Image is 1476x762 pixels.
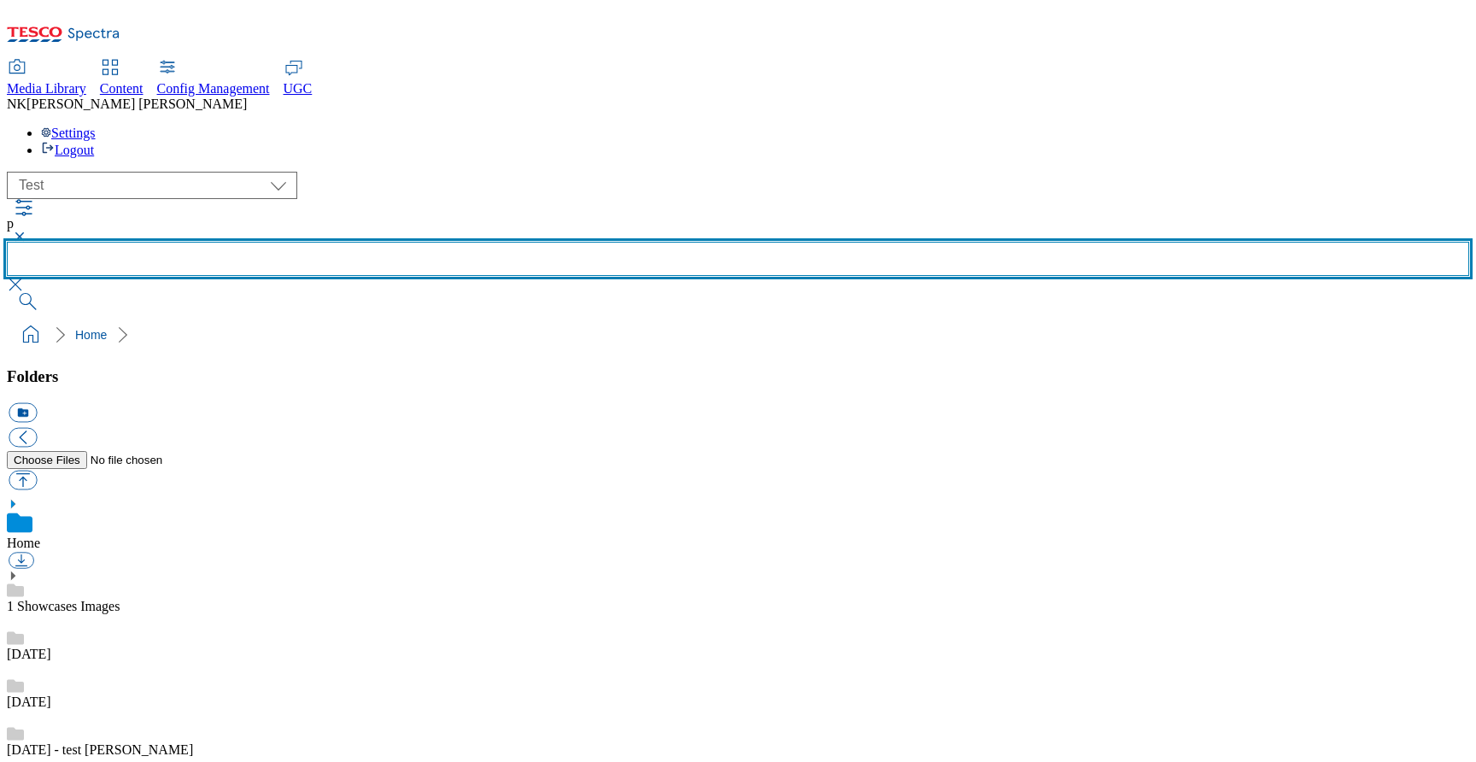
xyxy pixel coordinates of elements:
[7,319,1469,351] nav: breadcrumb
[7,695,51,709] a: [DATE]
[100,81,143,96] span: Content
[17,321,44,349] a: home
[284,81,313,96] span: UGC
[41,143,94,157] a: Logout
[7,97,26,111] span: NK
[7,536,40,550] a: Home
[7,742,193,757] a: [DATE] - test [PERSON_NAME]
[284,61,313,97] a: UGC
[7,599,120,613] a: 1 Showcases Images
[100,61,143,97] a: Content
[75,328,107,342] a: Home
[7,81,86,96] span: Media Library
[157,61,270,97] a: Config Management
[7,647,51,661] a: [DATE]
[157,81,270,96] span: Config Management
[26,97,247,111] span: [PERSON_NAME] [PERSON_NAME]
[41,126,96,140] a: Settings
[7,216,14,231] span: p
[7,61,86,97] a: Media Library
[7,367,1469,386] h3: Folders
